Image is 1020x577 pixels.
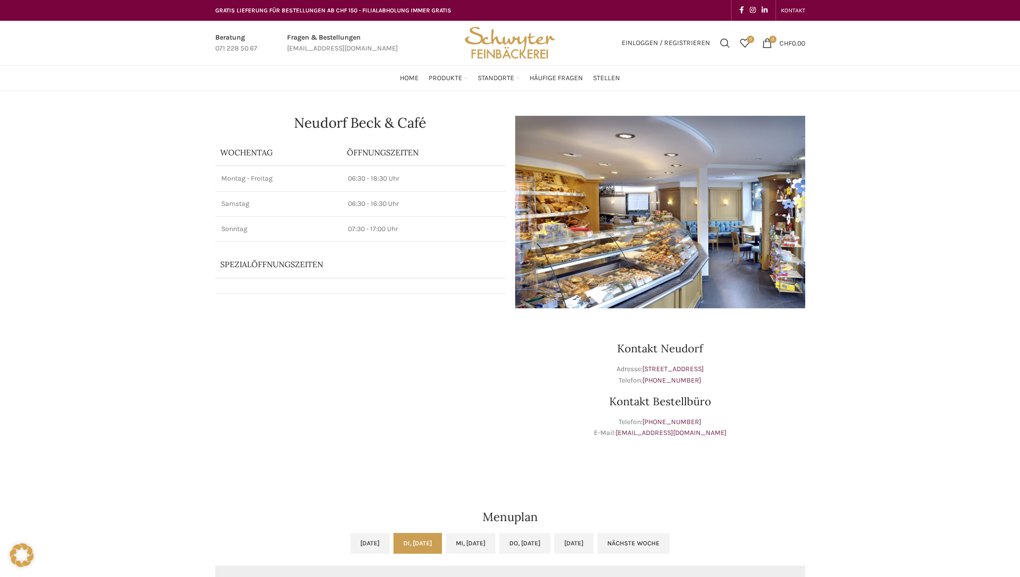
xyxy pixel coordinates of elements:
[348,199,499,209] p: 06:30 - 16:30 Uhr
[220,259,473,270] p: Spezialöffnungszeiten
[210,68,810,88] div: Main navigation
[287,32,398,54] a: Infobox link
[215,318,505,467] iframe: schwyter martinsbruggstrasse
[642,418,701,426] a: [PHONE_NUMBER]
[779,39,792,47] span: CHF
[446,533,495,554] a: Mi, [DATE]
[757,33,810,53] a: 0 CHF0.00
[530,74,583,83] span: Häufige Fragen
[215,7,451,14] span: GRATIS LIEFERUNG FÜR BESTELLUNGEN AB CHF 150 - FILIALABHOLUNG IMMER GRATIS
[215,116,505,130] h1: Neudorf Beck & Café
[617,33,715,53] a: Einloggen / Registrieren
[735,33,755,53] div: Meine Wunschliste
[781,0,805,20] a: KONTAKT
[781,7,805,14] span: KONTAKT
[642,365,704,373] a: [STREET_ADDRESS]
[400,68,419,88] a: Home
[642,376,701,385] a: [PHONE_NUMBER]
[400,74,419,83] span: Home
[622,40,710,47] span: Einloggen / Registrieren
[220,147,337,158] p: Wochentag
[215,511,805,523] h2: Menuplan
[593,68,620,88] a: Stellen
[747,36,754,43] span: 0
[393,533,442,554] a: Di, [DATE]
[776,0,810,20] div: Secondary navigation
[461,21,558,65] img: Bäckerei Schwyter
[499,533,550,554] a: Do, [DATE]
[616,429,727,437] a: [EMAIL_ADDRESS][DOMAIN_NAME]
[221,174,336,184] p: Montag - Freitag
[429,68,468,88] a: Produkte
[478,74,514,83] span: Standorte
[747,3,759,17] a: Instagram social link
[515,396,805,407] h3: Kontakt Bestellbüro
[735,33,755,53] a: 0
[348,174,499,184] p: 06:30 - 18:30 Uhr
[215,32,257,54] a: Infobox link
[515,364,805,386] p: Adresse: Telefon:
[348,224,499,234] p: 07:30 - 17:00 Uhr
[593,74,620,83] span: Stellen
[478,68,520,88] a: Standorte
[736,3,747,17] a: Facebook social link
[429,74,462,83] span: Produkte
[221,199,336,209] p: Samstag
[779,39,805,47] bdi: 0.00
[769,36,777,43] span: 0
[554,533,593,554] a: [DATE]
[347,147,500,158] p: ÖFFNUNGSZEITEN
[350,533,389,554] a: [DATE]
[515,343,805,354] h3: Kontakt Neudorf
[221,224,336,234] p: Sonntag
[597,533,670,554] a: Nächste Woche
[759,3,771,17] a: Linkedin social link
[461,38,558,47] a: Site logo
[715,33,735,53] a: Suchen
[530,68,583,88] a: Häufige Fragen
[515,417,805,439] p: Telefon: E-Mail:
